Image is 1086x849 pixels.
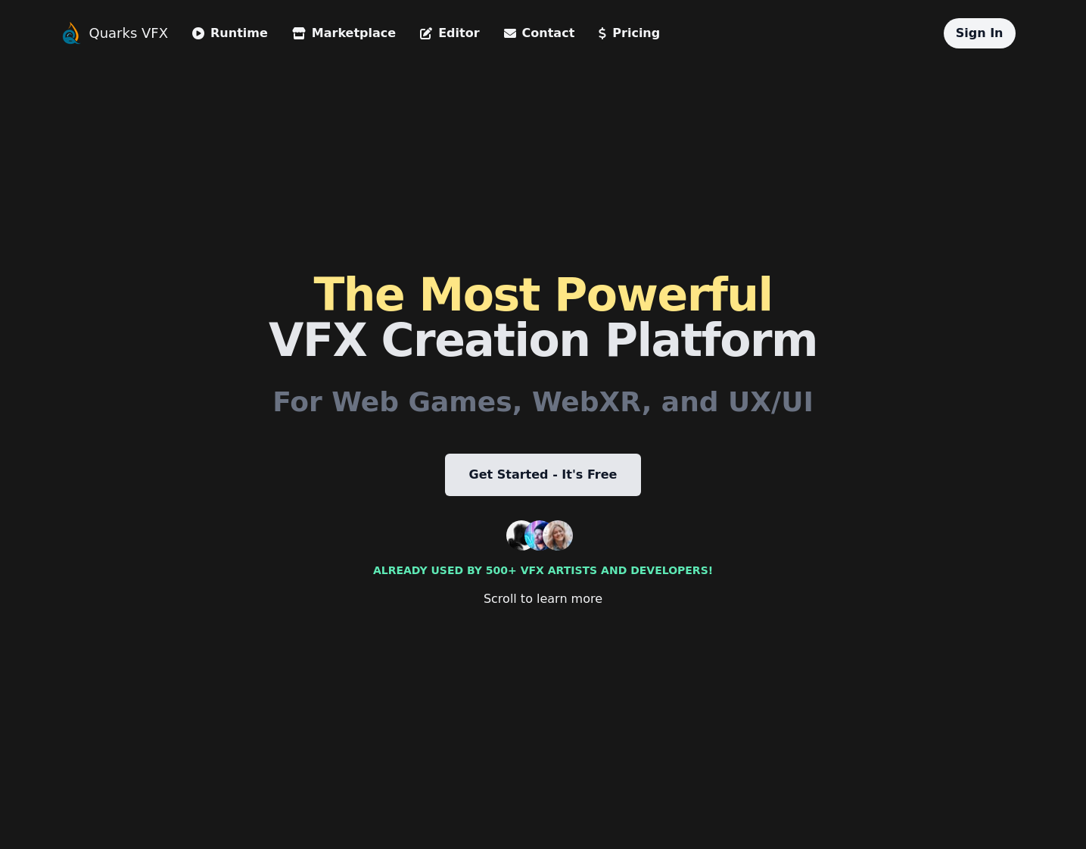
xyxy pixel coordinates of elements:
[524,520,555,551] img: customer 2
[272,387,814,417] h2: For Web Games, WebXR, and UX/UI
[292,24,396,42] a: Marketplace
[192,24,268,42] a: Runtime
[484,590,602,608] div: Scroll to learn more
[506,520,537,551] img: customer 1
[599,24,660,42] a: Pricing
[543,520,573,551] img: customer 3
[420,24,479,42] a: Editor
[445,454,642,496] a: Get Started - It's Free
[89,23,169,44] a: Quarks VFX
[313,268,772,321] span: The Most Powerful
[269,272,817,363] h1: VFX Creation Platform
[956,26,1004,40] a: Sign In
[504,24,575,42] a: Contact
[373,563,713,578] div: Already used by 500+ vfx artists and developers!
